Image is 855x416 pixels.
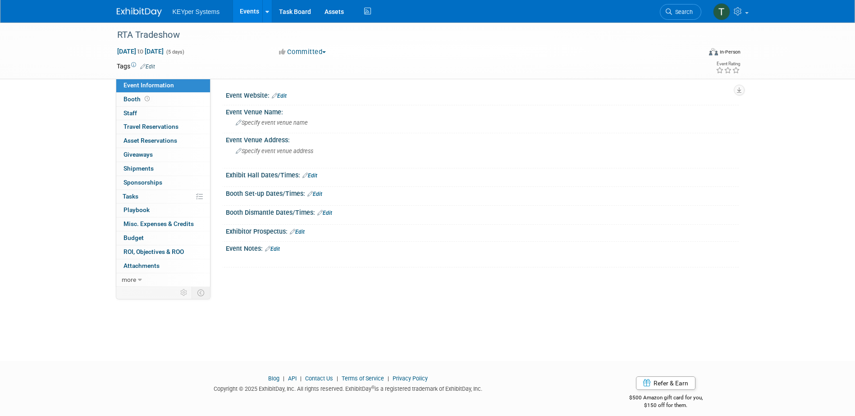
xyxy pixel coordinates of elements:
span: Event Information [123,81,174,89]
span: Attachments [123,262,160,269]
a: Edit [302,172,317,179]
a: Edit [307,191,322,197]
a: Blog [268,375,279,382]
a: Attachments [116,259,210,273]
div: Event Notes: [226,242,739,253]
a: Giveaways [116,148,210,162]
span: Search [672,9,693,15]
a: Edit [290,229,305,235]
a: Booth [116,93,210,106]
a: Playbook [116,203,210,217]
span: Booth [123,95,151,103]
span: | [334,375,340,382]
a: Budget [116,231,210,245]
div: Event Website: [226,89,739,100]
a: Misc. Expenses & Credits [116,217,210,231]
div: Event Venue Name: [226,105,739,117]
span: Specify event venue address [236,148,313,154]
span: to [136,48,145,55]
td: Toggle Event Tabs [192,287,210,298]
a: Edit [140,63,155,70]
span: Asset Reservations [123,137,177,144]
a: Edit [272,93,287,99]
span: ROI, Objectives & ROO [123,248,184,255]
a: more [116,273,210,287]
a: Sponsorships [116,176,210,190]
div: Booth Dismantle Dates/Times: [226,206,739,217]
td: Personalize Event Tab Strip [176,287,192,298]
span: | [298,375,304,382]
a: Search [660,4,701,20]
a: Edit [317,210,332,216]
span: Misc. Expenses & Credits [123,220,194,227]
span: Playbook [123,206,150,213]
a: Shipments [116,162,210,176]
span: Tasks [123,193,138,200]
a: API [288,375,297,382]
a: Edit [265,246,280,252]
a: Terms of Service [342,375,384,382]
div: Booth Set-up Dates/Times: [226,187,739,199]
span: (5 days) [165,49,184,55]
img: Tyler Wetherington [713,3,730,20]
div: RTA Tradeshow [114,27,688,43]
span: [DATE] [DATE] [117,47,164,55]
button: Committed [276,47,329,57]
div: Copyright © 2025 ExhibitDay, Inc. All rights reserved. ExhibitDay is a registered trademark of Ex... [117,383,580,393]
img: ExhibitDay [117,8,162,17]
a: Event Information [116,79,210,92]
span: | [385,375,391,382]
span: Specify event venue name [236,119,308,126]
a: Privacy Policy [393,375,428,382]
a: Travel Reservations [116,120,210,134]
span: Staff [123,109,137,117]
span: Booth not reserved yet [143,95,151,102]
div: $500 Amazon gift card for you, [593,388,739,409]
span: KEYper Systems [173,8,220,15]
div: Event Venue Address: [226,133,739,145]
a: Tasks [116,190,210,203]
span: more [122,276,136,283]
div: Exhibitor Prospectus: [226,225,739,236]
a: Asset Reservations [116,134,210,148]
td: Tags [117,62,155,71]
div: Event Format [648,47,741,60]
div: Exhibit Hall Dates/Times: [226,168,739,180]
span: | [281,375,287,382]
img: Format-Inperson.png [709,48,718,55]
span: Budget [123,234,144,241]
a: Refer & Earn [636,376,695,390]
a: Staff [116,107,210,120]
a: Contact Us [305,375,333,382]
div: Event Rating [716,62,740,66]
span: Sponsorships [123,179,162,186]
span: Giveaways [123,151,153,158]
span: Shipments [123,165,154,172]
a: ROI, Objectives & ROO [116,245,210,259]
span: Travel Reservations [123,123,178,130]
sup: ® [371,385,375,390]
div: $150 off for them. [593,402,739,409]
div: In-Person [719,49,741,55]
